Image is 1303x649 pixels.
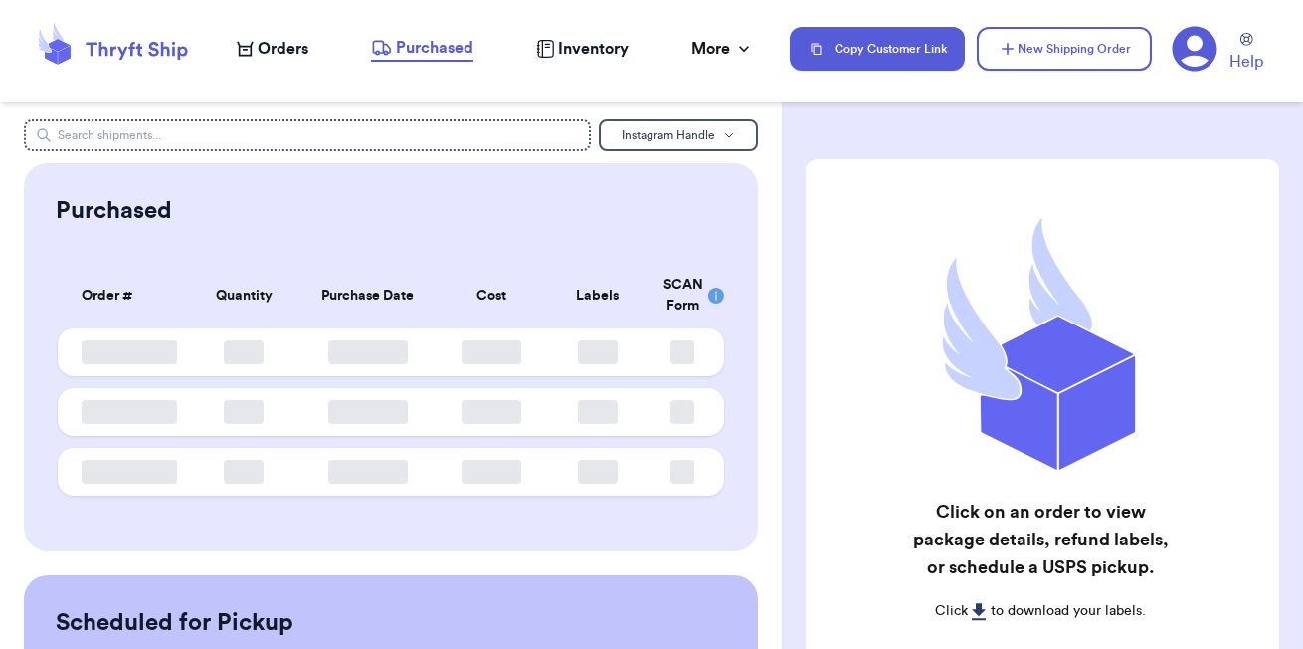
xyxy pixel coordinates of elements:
div: SCAN Form [663,275,701,317]
button: Instagram Handle [599,119,758,151]
span: Inventory [558,37,629,61]
h2: Click on an order to view package details, refund labels, or schedule a USPS pickup. [909,498,1172,581]
div: More [691,37,754,61]
th: Purchase Date [297,263,438,328]
th: Labels [544,263,651,328]
span: Purchased [396,36,473,60]
span: Help [1229,50,1263,74]
a: Help [1229,33,1263,74]
span: Orders [258,37,308,61]
h2: Purchased [56,195,172,227]
a: Inventory [536,37,629,61]
th: Cost [438,263,544,328]
a: Orders [237,37,308,61]
h2: Scheduled for Pickup [56,607,293,639]
a: Purchased [371,36,473,62]
input: Search shipments... [24,119,592,151]
p: Click to download your labels. [909,601,1172,621]
button: Copy Customer Link [790,27,965,71]
button: New Shipping Order [977,27,1152,71]
span: Instagram Handle [622,129,715,141]
th: Quantity [191,263,297,328]
th: Order # [58,263,191,328]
